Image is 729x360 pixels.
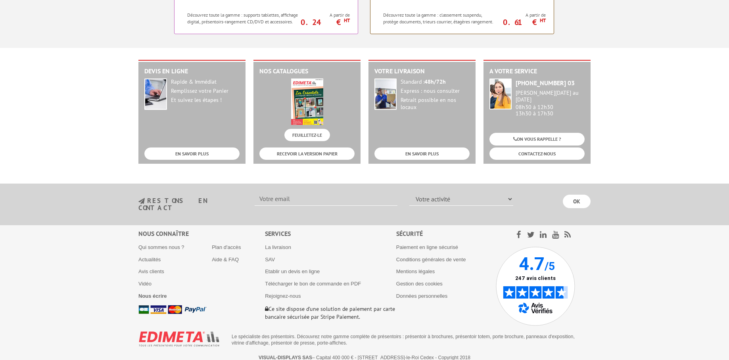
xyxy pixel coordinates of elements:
[344,17,350,24] sup: HT
[489,68,585,75] h2: A votre service
[489,133,585,145] a: ON VOUS RAPPELLE ?
[401,88,470,95] div: Express : nous consulter
[265,257,275,262] a: SAV
[424,78,446,85] strong: 48h/72h
[265,244,291,250] a: La livraison
[396,268,435,274] a: Mentions légales
[187,11,300,25] p: Découvrez toute la gamme : supports tablettes, affichage digital, présentoirs-rangement CD/DVD et...
[138,293,167,299] a: Nous écrire
[171,88,240,95] div: Remplissez votre Panier
[303,12,350,18] span: A partir de
[138,268,164,274] a: Avis clients
[259,68,355,75] h2: Nos catalogues
[396,257,466,262] a: Conditions générales de vente
[212,257,239,262] a: Aide & FAQ
[401,97,470,111] div: Retrait possible en nos locaux
[265,305,396,321] p: Ce site dispose d’une solution de paiement par carte bancaire sécurisée par Stripe Paiement.
[383,11,496,25] p: Découvrez toute la gamme : classement suspendu, protège documents, trieurs courrier, étagères ran...
[401,79,470,86] div: Standard :
[255,192,397,206] input: Votre email
[171,97,240,104] div: Et suivez les étapes !
[299,20,350,25] p: 0.24 €
[563,195,591,208] input: OK
[138,197,243,211] h3: restons en contact
[138,198,145,205] img: newsletter.jpg
[138,244,184,250] a: Qui sommes nous ?
[265,293,301,299] a: Rejoignez-nous
[374,79,397,110] img: widget-livraison.jpg
[265,268,320,274] a: Etablir un devis en ligne
[396,244,458,250] a: Paiement en ligne sécurisé
[396,229,496,238] div: Sécurité
[265,281,361,287] a: Télécharger le bon de commande en PDF
[291,79,323,125] img: edimeta.jpeg
[540,17,546,24] sup: HT
[265,229,396,238] div: Services
[496,247,575,326] img: Avis Vérifiés - 4.7 sur 5 - 247 avis clients
[284,129,330,141] a: FEUILLETEZ-LE
[138,257,161,262] a: Actualités
[232,333,585,346] p: Le spécialiste des présentoirs. Découvrez notre gamme complète de présentoirs : présentoir à broc...
[144,147,240,160] a: EN SAVOIR PLUS
[259,147,355,160] a: RECEVOIR LA VERSION PAPIER
[396,293,447,299] a: Données personnelles
[144,79,167,110] img: widget-devis.jpg
[396,281,443,287] a: Gestion des cookies
[516,90,585,103] div: [PERSON_NAME][DATE] au [DATE]
[516,79,575,87] strong: [PHONE_NUMBER] 03
[138,281,152,287] a: Vidéo
[489,147,585,160] a: CONTACTEZ-NOUS
[138,229,265,238] div: Nous connaître
[495,20,546,25] p: 0.61 €
[499,12,546,18] span: A partir de
[212,244,241,250] a: Plan d'accès
[516,90,585,117] div: 08h30 à 12h30 13h30 à 17h30
[374,147,470,160] a: EN SAVOIR PLUS
[489,79,512,109] img: widget-service.jpg
[144,68,240,75] h2: Devis en ligne
[171,79,240,86] div: Rapide & Immédiat
[374,68,470,75] h2: Votre livraison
